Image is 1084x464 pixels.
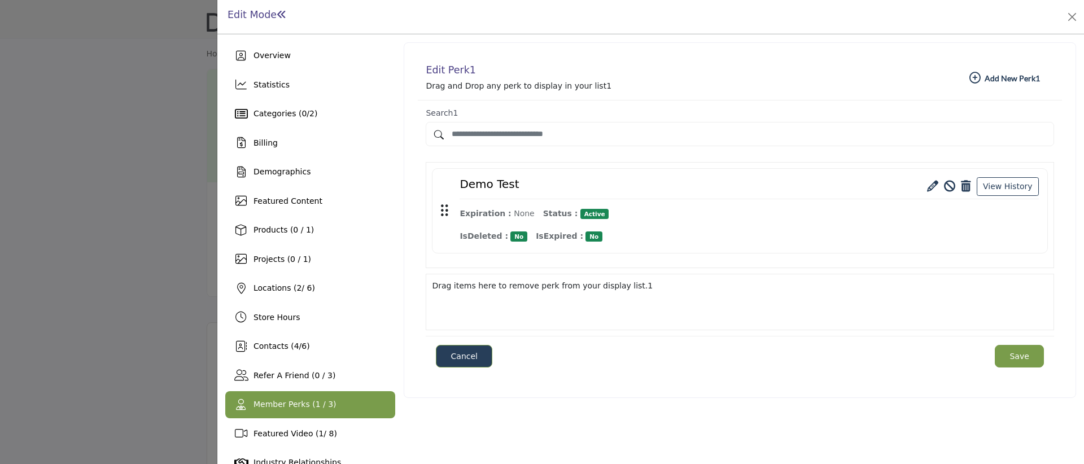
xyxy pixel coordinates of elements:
h1: Edit Mode [228,9,287,21]
span: Overview [253,51,291,60]
h3: Search1 [426,108,1054,118]
h4: Demo Test [460,177,519,191]
span: Active [580,209,609,219]
strong: IsExpired : [536,231,583,240]
span: Locations ( / 6) [253,283,315,292]
strong: Status : [543,209,578,218]
span: Billing [253,138,278,147]
span: No [510,231,527,242]
button: Add New Perk1 [955,67,1054,89]
span: 0 [301,109,307,118]
span: Featured Content [253,196,322,205]
a: Edit [927,180,938,193]
span: 6 [301,342,307,351]
span: Member Perks (1 / 3) [253,400,336,409]
span: Statistics [253,80,290,89]
span: Projects (0 / 1) [253,255,311,264]
span: None [514,209,535,218]
strong: IsDeleted : [460,231,508,240]
button: Save [995,345,1044,367]
span: No [585,231,602,242]
span: Drag and Drop any perk to display in your list1 [426,81,611,90]
input: Search Member Perk [426,122,1054,146]
button: View History [977,177,1039,196]
span: Store Hours [253,313,300,322]
span: Contacts ( / ) [253,342,310,351]
span: 2 [296,283,301,292]
button: Close [436,345,492,367]
span: 2 [309,109,314,118]
i: Add New [969,72,981,84]
span: 4 [294,342,299,351]
span: Refer A Friend (0 / 3) [253,371,335,380]
span: Products (0 / 1) [253,225,314,234]
button: Close [1064,9,1080,25]
span: Categories ( / ) [253,109,317,118]
strong: Expiration : [460,209,511,218]
span: Demographics [253,167,311,176]
h2: Edit Perk1 [426,64,611,76]
a: Delete [961,180,971,193]
span: Featured Video ( / 8) [253,429,337,438]
div: Drag items here to remove perk from your display list.1 [432,280,1048,292]
a: Deactivate [944,180,955,193]
span: 1 [318,429,324,438]
b: Add New Perk1 [969,72,1040,84]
